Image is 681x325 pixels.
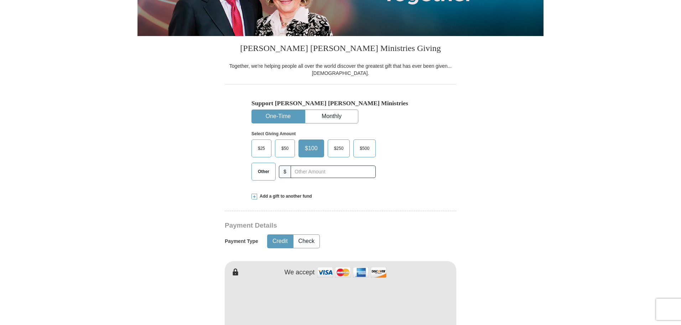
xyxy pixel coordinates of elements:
span: $100 [301,143,321,154]
h3: Payment Details [225,222,406,230]
span: $ [279,166,291,178]
div: Together, we're helping people all over the world discover the greatest gift that has ever been g... [225,62,456,77]
span: $25 [254,143,269,154]
button: One-Time [252,110,305,123]
h3: [PERSON_NAME] [PERSON_NAME] Ministries Giving [225,36,456,62]
span: $250 [331,143,347,154]
strong: Select Giving Amount [251,131,296,136]
span: Add a gift to another fund [257,193,312,199]
button: Credit [267,235,293,248]
h4: We accept [285,269,315,276]
span: Other [254,166,273,177]
img: credit cards accepted [316,265,388,280]
span: $50 [278,143,292,154]
input: Other Amount [291,166,376,178]
h5: Support [PERSON_NAME] [PERSON_NAME] Ministries [251,100,430,107]
button: Check [293,235,319,248]
button: Monthly [305,110,358,123]
span: $500 [356,143,373,154]
h5: Payment Type [225,238,258,244]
